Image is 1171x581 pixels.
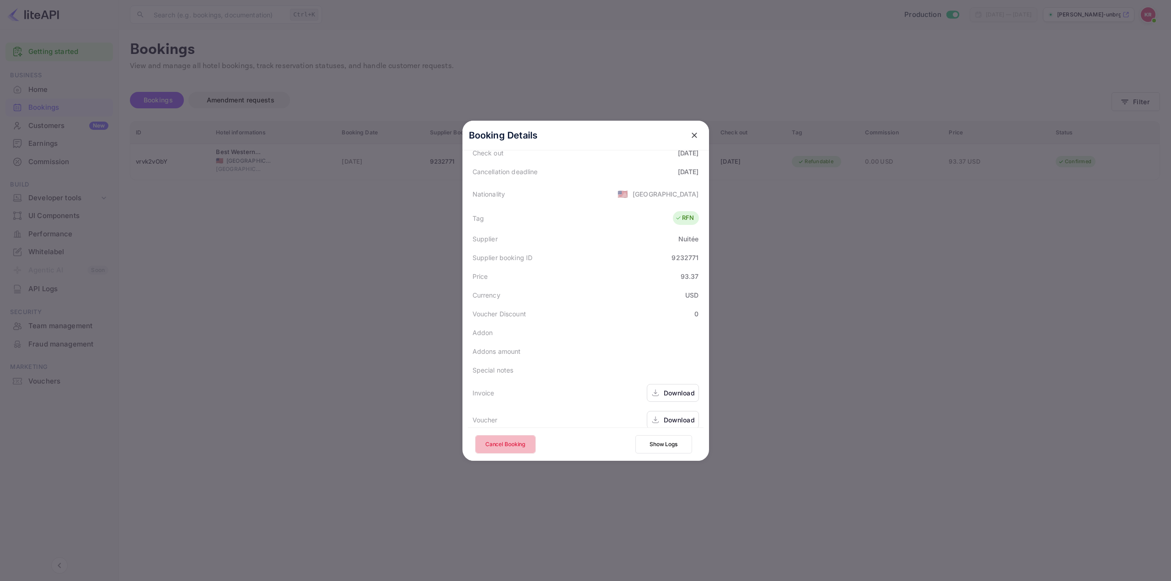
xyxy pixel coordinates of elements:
button: Cancel Booking [475,435,536,453]
div: Addon [473,328,493,337]
div: [DATE] [678,148,699,158]
div: USD [685,290,698,300]
div: Nationality [473,189,505,199]
div: [DATE] [678,167,699,176]
button: close [686,127,703,144]
div: 0 [694,309,698,319]
div: Nuitée [678,234,699,244]
div: [GEOGRAPHIC_DATA] [633,189,699,199]
div: Voucher Discount [473,309,526,319]
p: Booking Details [469,128,538,142]
div: Cancellation deadline [473,167,538,176]
div: RFN [675,213,694,223]
div: 93.37 [681,272,699,281]
div: Voucher [473,415,498,425]
div: Special notes [473,365,514,375]
div: Invoice [473,388,494,398]
div: Tag [473,213,484,223]
div: Download [664,415,695,425]
div: Addons amount [473,346,521,356]
div: Currency [473,290,500,300]
button: Show Logs [635,435,692,453]
div: Supplier [473,234,498,244]
div: 9232771 [671,253,698,262]
div: Price [473,272,488,281]
div: Supplier booking ID [473,253,533,262]
span: United States [618,186,628,202]
div: Check out [473,148,504,158]
div: Download [664,388,695,398]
